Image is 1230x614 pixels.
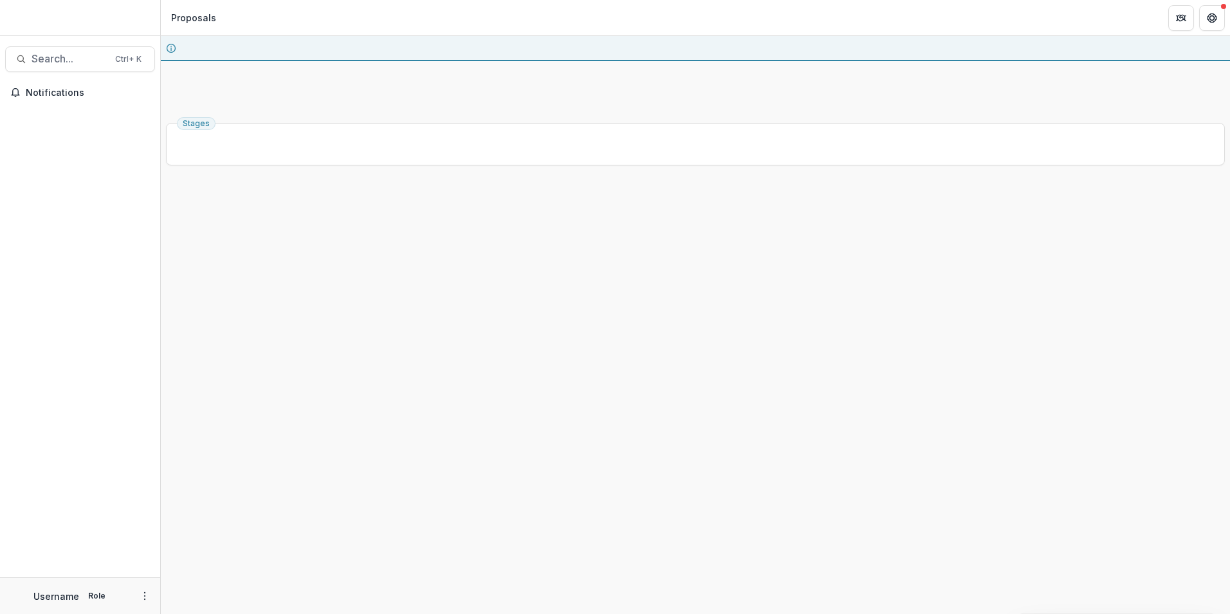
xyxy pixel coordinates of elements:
[166,8,221,27] nav: breadcrumb
[1199,5,1225,31] button: Get Help
[113,52,144,66] div: Ctrl + K
[171,11,216,24] div: Proposals
[1168,5,1194,31] button: Partners
[84,590,109,602] p: Role
[32,53,107,65] span: Search...
[33,590,79,603] p: Username
[5,82,155,103] button: Notifications
[26,88,150,98] span: Notifications
[5,46,155,72] button: Search...
[183,119,210,128] span: Stages
[137,588,152,604] button: More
